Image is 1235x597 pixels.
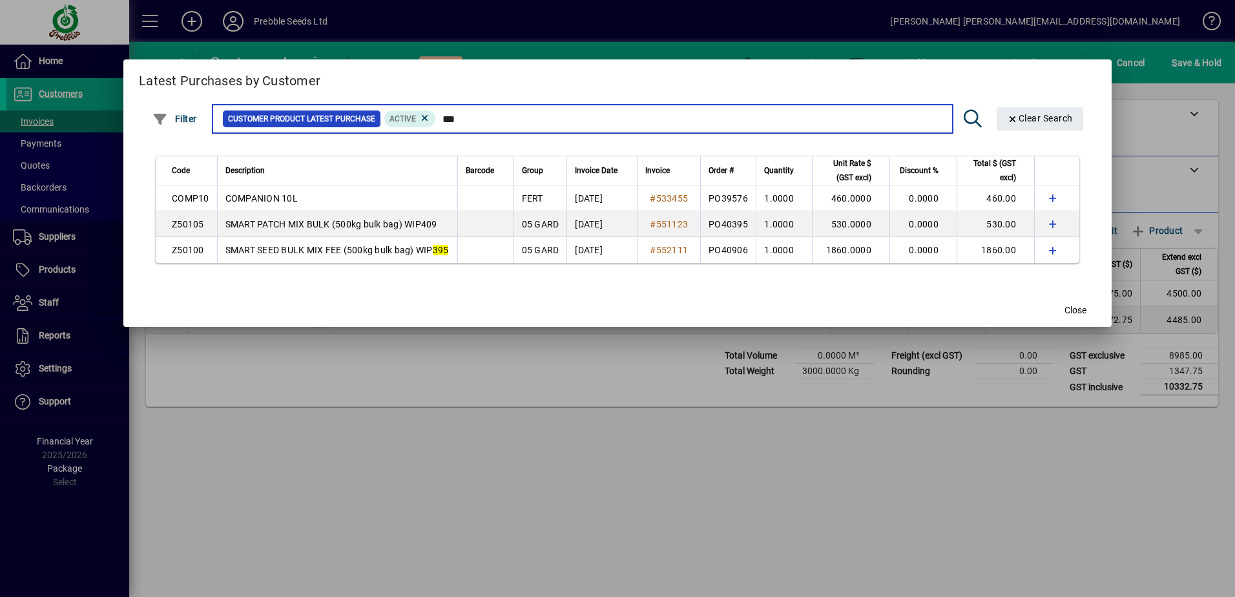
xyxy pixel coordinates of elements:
td: PO40395 [700,211,756,237]
span: Discount % [900,163,939,178]
td: 460.0000 [812,185,889,211]
span: Order # [709,163,734,178]
td: 0.0000 [889,237,957,263]
div: Quantity [764,163,805,178]
a: #533455 [645,191,692,205]
span: Description [225,163,265,178]
span: 05 GARD [522,245,559,255]
span: Barcode [466,163,494,178]
span: Close [1064,304,1086,317]
td: 0.0000 [889,185,957,211]
td: 530.00 [957,211,1034,237]
td: 0.0000 [889,211,957,237]
span: Unit Rate $ (GST excl) [820,156,871,185]
span: Active [389,114,416,123]
div: Invoice [645,163,692,178]
div: Group [522,163,559,178]
button: Filter [149,107,200,131]
a: #552111 [645,243,692,257]
span: Group [522,163,543,178]
span: 551123 [656,219,689,229]
td: PO39576 [700,185,756,211]
td: PO40906 [700,237,756,263]
td: 460.00 [957,185,1034,211]
td: [DATE] [566,237,637,263]
div: Unit Rate $ (GST excl) [820,156,883,185]
div: Order # [709,163,748,178]
td: 1860.0000 [812,237,889,263]
span: 05 GARD [522,219,559,229]
div: Barcode [466,163,506,178]
span: 533455 [656,193,689,204]
td: 1.0000 [756,211,812,237]
td: [DATE] [566,211,637,237]
span: SMART PATCH MIX BULK (500kg bulk bag) WIP409 [225,219,437,229]
div: Discount % [898,163,950,178]
span: Quantity [764,163,794,178]
span: 552111 [656,245,689,255]
mat-chip: Product Activation Status: Active [384,110,436,127]
span: Total $ (GST excl) [965,156,1016,185]
span: COMPANION 10L [225,193,298,204]
span: COMP10 [172,193,209,204]
td: 530.0000 [812,211,889,237]
span: Code [172,163,190,178]
div: Total $ (GST excl) [965,156,1028,185]
span: Filter [152,114,197,124]
span: FERT [522,193,543,204]
div: Code [172,163,209,178]
td: 1.0000 [756,185,812,211]
span: Invoice [645,163,670,178]
td: 1.0000 [756,237,812,263]
button: Close [1055,298,1096,322]
span: # [650,193,656,204]
span: Customer Product Latest Purchase [228,112,375,125]
button: Clear [997,107,1083,131]
span: Invoice Date [575,163,617,178]
td: [DATE] [566,185,637,211]
span: SMART SEED BULK MIX FEE (500kg bulk bag) WIP [225,245,449,255]
span: # [650,245,656,255]
span: Z50100 [172,245,204,255]
span: Clear Search [1007,113,1073,123]
td: 1860.00 [957,237,1034,263]
span: Z50105 [172,219,204,229]
div: Invoice Date [575,163,629,178]
div: Description [225,163,450,178]
h2: Latest Purchases by Customer [123,59,1112,97]
span: # [650,219,656,229]
a: #551123 [645,217,692,231]
em: 395 [433,245,449,255]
